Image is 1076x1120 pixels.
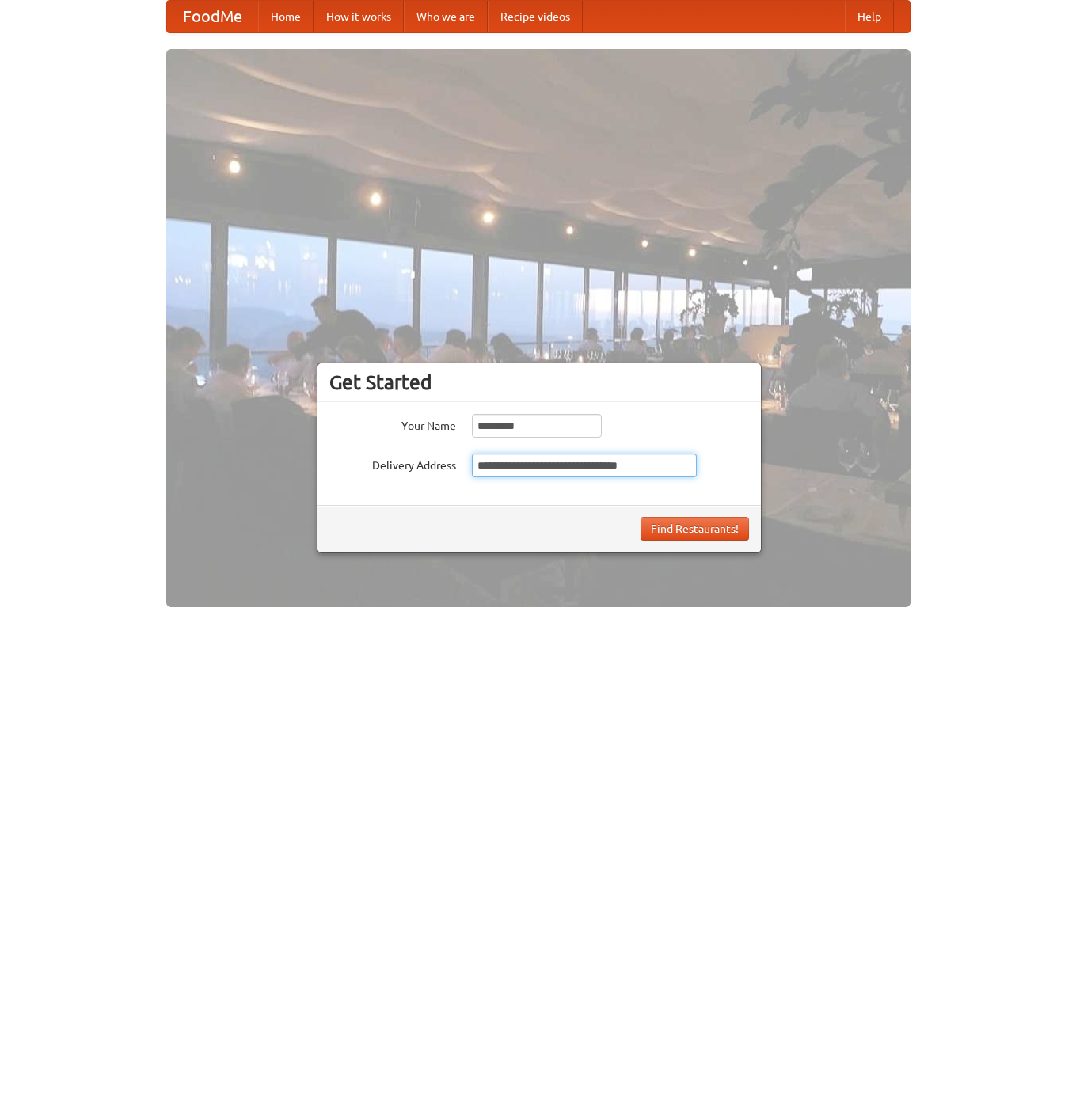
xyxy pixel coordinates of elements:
label: Your Name [329,414,456,434]
a: Recipe videos [488,1,583,32]
a: Home [258,1,314,32]
label: Delivery Address [329,454,456,473]
a: FoodMe [167,1,258,32]
button: Find Restaurants! [641,517,749,541]
a: Who we are [404,1,488,32]
h3: Get Started [329,370,749,394]
a: How it works [314,1,404,32]
a: Help [845,1,894,32]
